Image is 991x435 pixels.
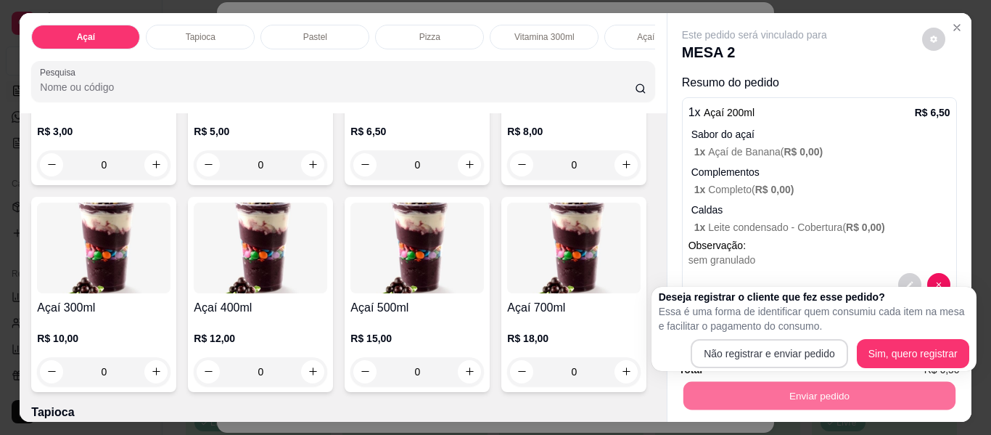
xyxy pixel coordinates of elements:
p: Sabor do açaí [691,127,950,142]
p: Vitamina 300ml [514,31,575,43]
button: Não registrar e enviar pedido [691,339,848,368]
h4: Açaí 400ml [194,299,327,317]
p: Este pedido será vinculado para [682,28,827,42]
p: Açaí de Banana ( [694,145,950,159]
p: Leite condensado - Cobertura ( [694,220,950,235]
span: R$ 0,00 ) [846,221,885,233]
p: Pizza [419,31,440,43]
h4: Açaí 300ml [37,299,170,317]
span: 1 x [694,146,708,158]
p: Observação: [688,238,950,253]
p: R$ 18,00 [507,331,641,346]
span: R$ 0,00 ) [755,184,794,195]
p: Tapioca [186,31,215,43]
span: Açaí 200ml [704,107,754,118]
p: Açaí batido [637,31,680,43]
p: Açaí [77,31,95,43]
p: Complementos [691,165,950,179]
p: R$ 15,00 [350,331,484,346]
p: 1 x [688,104,754,121]
p: MESA 2 [682,42,827,62]
img: product-image [350,203,484,293]
button: decrease-product-quantity [898,273,921,296]
p: R$ 3,00 [37,124,170,139]
h4: Açaí 700ml [507,299,641,317]
button: decrease-product-quantity [922,28,945,51]
p: R$ 12,00 [194,331,327,346]
img: product-image [507,203,641,293]
h2: Deseja registrar o cliente que fez esse pedido? [659,290,969,304]
input: Pesquisa [40,80,635,94]
p: Tapioca [31,404,654,421]
button: Sim, quero registrar [857,339,969,368]
p: R$ 6,50 [350,124,484,139]
div: sem granulado [688,253,950,267]
span: 1 x [694,184,708,195]
span: 1 x [694,221,708,233]
img: product-image [194,203,327,293]
label: Pesquisa [40,66,81,78]
p: R$ 5,00 [194,124,327,139]
button: Close [945,16,969,39]
p: Caldas [691,203,950,217]
button: decrease-product-quantity [927,273,950,296]
img: product-image [37,203,170,293]
p: Pastel [303,31,327,43]
p: Essa é uma forma de identificar quem consumiu cada item na mesa e facilitar o pagamento do consumo. [659,304,969,333]
p: Completo ( [694,182,950,197]
h4: Açaí 500ml [350,299,484,317]
p: R$ 6,50 [915,105,950,120]
p: R$ 10,00 [37,331,170,346]
button: Enviar pedido [683,382,955,410]
p: R$ 8,00 [507,124,641,139]
span: R$ 0,00 ) [784,146,823,158]
p: Resumo do pedido [682,74,957,92]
